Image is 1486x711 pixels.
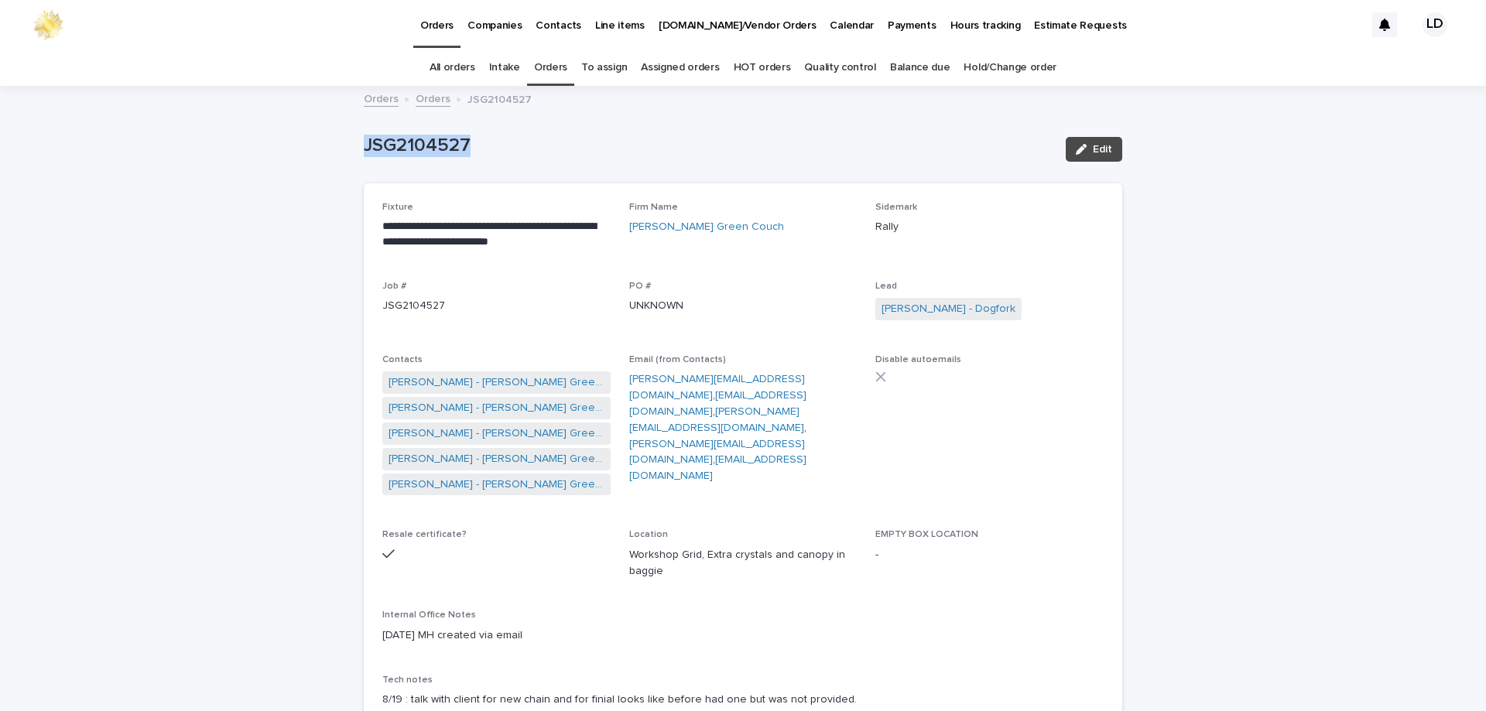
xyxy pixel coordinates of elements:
[875,355,961,364] span: Disable autoemails
[467,90,532,107] p: JSG2104527
[382,675,433,685] span: Tech notes
[382,610,476,620] span: Internal Office Notes
[875,530,978,539] span: EMPTY BOX LOCATION
[629,355,726,364] span: Email (from Contacts)
[804,50,875,86] a: Quality control
[629,406,804,433] a: [PERSON_NAME][EMAIL_ADDRESS][DOMAIN_NAME]
[641,50,719,86] a: Assigned orders
[629,547,858,579] p: Workshop Grid, Extra crystals and canopy in baggie
[629,371,858,484] p: , , , ,
[1423,12,1447,37] div: LD
[629,219,784,235] a: [PERSON_NAME] Green Couch
[890,50,950,86] a: Balance due
[629,390,806,417] a: [EMAIL_ADDRESS][DOMAIN_NAME]
[875,547,1104,563] p: -
[389,374,604,391] a: [PERSON_NAME] - [PERSON_NAME] Green Couch
[382,298,611,314] p: JSG2104527
[875,282,897,291] span: Lead
[964,50,1056,86] a: Hold/Change order
[581,50,627,86] a: To assign
[430,50,475,86] a: All orders
[382,530,467,539] span: Resale certificate?
[534,50,567,86] a: Orders
[382,203,413,212] span: Fixture
[389,477,604,493] a: [PERSON_NAME] - [PERSON_NAME] Green Couch
[1066,137,1122,162] button: Edit
[489,50,520,86] a: Intake
[31,9,65,40] img: 0ffKfDbyRa2Iv8hnaAqg
[629,530,668,539] span: Location
[364,135,1053,157] p: JSG2104527
[1093,144,1112,155] span: Edit
[629,203,678,212] span: Firm Name
[382,282,406,291] span: Job #
[875,203,917,212] span: Sidemark
[882,301,1015,317] a: [PERSON_NAME] - Dogfork
[382,627,1104,644] p: [DATE] MH created via email
[382,355,423,364] span: Contacts
[734,50,791,86] a: HOT orders
[389,426,604,442] a: [PERSON_NAME] - [PERSON_NAME] Green Couch
[389,400,604,416] a: [PERSON_NAME] - [PERSON_NAME] Green Couch
[875,219,1104,235] p: Rally
[629,282,651,291] span: PO #
[629,298,858,314] p: UNKNOWN
[389,451,604,467] a: [PERSON_NAME] - [PERSON_NAME] Green Couch
[629,439,805,466] a: [PERSON_NAME][EMAIL_ADDRESS][DOMAIN_NAME]
[629,374,805,401] a: [PERSON_NAME][EMAIL_ADDRESS][DOMAIN_NAME]
[629,454,806,481] a: [EMAIL_ADDRESS][DOMAIN_NAME]
[364,89,399,107] a: Orders
[416,89,450,107] a: Orders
